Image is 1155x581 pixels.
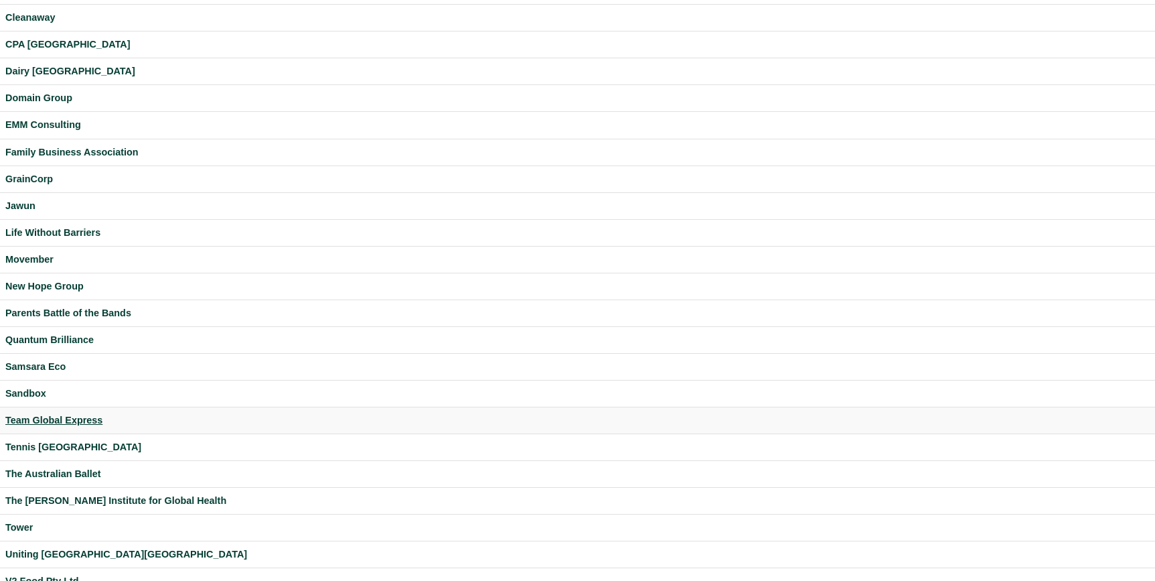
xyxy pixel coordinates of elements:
[5,413,1150,428] a: Team Global Express
[5,493,1150,509] a: The [PERSON_NAME] Institute for Global Health
[5,117,1150,133] a: EMM Consulting
[5,145,1150,160] a: Family Business Association
[5,306,1150,321] a: Parents Battle of the Bands
[5,466,1150,482] a: The Australian Ballet
[5,386,1150,401] a: Sandbox
[5,64,1150,79] a: Dairy [GEOGRAPHIC_DATA]
[5,10,1150,25] a: Cleanaway
[5,359,1150,375] a: Samsara Eco
[5,440,1150,455] a: Tennis [GEOGRAPHIC_DATA]
[5,172,1150,187] a: GrainCorp
[5,332,1150,348] a: Quantum Brilliance
[5,37,1150,52] a: CPA [GEOGRAPHIC_DATA]
[5,90,1150,106] a: Domain Group
[5,252,1150,267] a: Movember
[5,547,1150,562] a: Uniting [GEOGRAPHIC_DATA][GEOGRAPHIC_DATA]
[5,279,1150,294] a: New Hope Group
[5,520,1150,535] a: Tower
[5,225,1150,241] a: Life Without Barriers
[5,198,1150,214] a: Jawun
